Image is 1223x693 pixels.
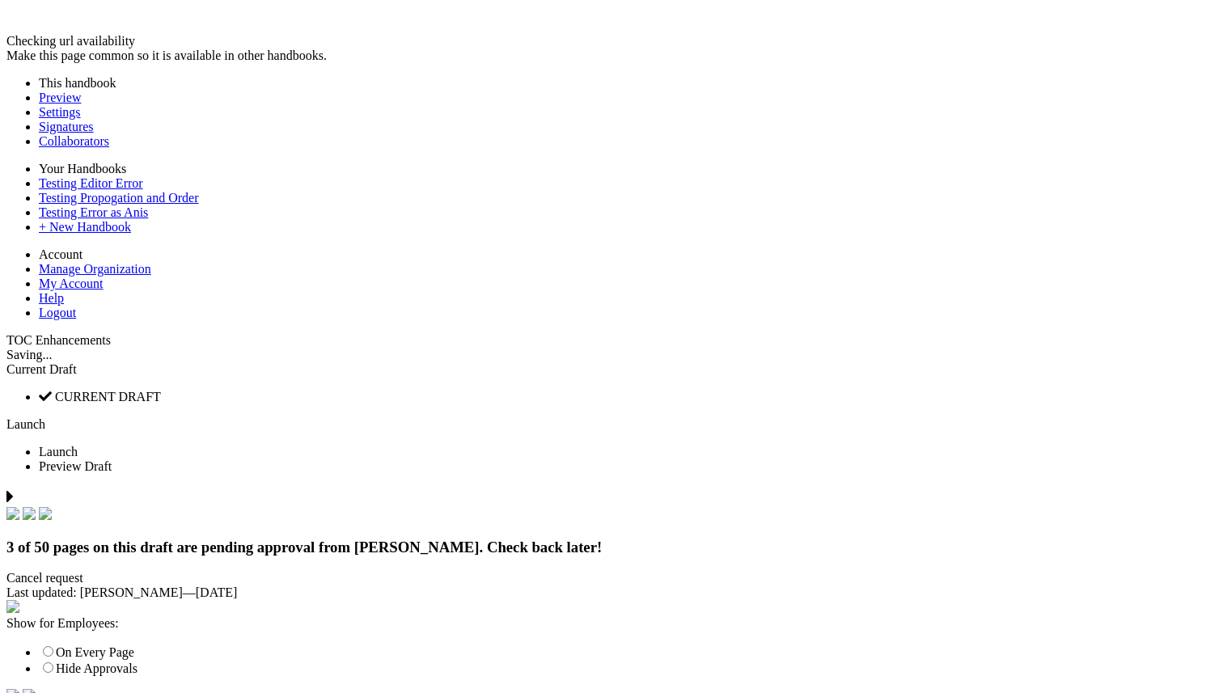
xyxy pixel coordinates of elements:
[6,507,19,520] img: check.svg
[39,105,81,119] a: Settings
[6,539,89,556] span: 3 of 50 pages
[39,205,148,219] a: Testing Error as Anis
[6,571,83,585] span: Cancel request
[6,616,119,630] span: Show for Employees:
[55,390,161,404] span: CURRENT DRAFT
[39,306,76,319] a: Logout
[39,262,151,276] a: Manage Organization
[39,220,131,234] a: + New Handbook
[6,49,1217,63] div: Make this page common so it is available in other handbooks.
[6,348,52,361] span: Saving...
[196,585,238,599] span: [DATE]
[39,459,112,473] span: Preview Draft
[39,76,1217,91] li: This handbook
[39,645,134,659] label: On Every Page
[6,585,1217,600] div: —
[39,507,52,520] img: check.svg
[39,191,199,205] a: Testing Propogation and Order
[39,291,64,305] a: Help
[6,362,77,376] span: Current Draft
[39,661,138,675] label: Hide Approvals
[39,247,1217,262] li: Account
[39,134,109,148] a: Collaborators
[39,445,78,458] span: Launch
[6,585,77,599] span: Last updated:
[80,585,183,599] span: [PERSON_NAME]
[39,176,143,190] a: Testing Editor Error
[39,277,104,290] a: My Account
[39,162,1217,176] li: Your Handbooks
[6,417,45,431] a: Launch
[6,333,111,347] span: TOC Enhancements
[43,646,53,657] input: On Every Page
[93,539,602,556] span: on this draft are pending approval from [PERSON_NAME]. Check back later!
[43,662,53,673] input: Hide Approvals
[6,34,135,48] span: Checking url availability
[39,91,81,104] a: Preview
[23,507,36,520] img: check.svg
[6,600,19,613] img: eye_approvals.svg
[39,120,94,133] a: Signatures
